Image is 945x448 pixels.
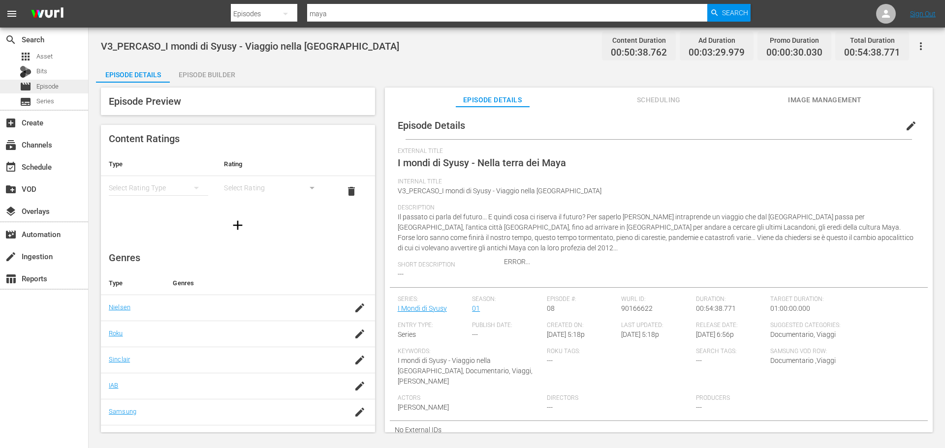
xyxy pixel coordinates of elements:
[689,47,745,59] span: 00:03:29.979
[36,96,54,106] span: Series
[5,161,17,173] span: Schedule
[96,63,170,87] div: Episode Details
[722,4,748,22] span: Search
[36,52,53,61] span: Asset
[689,33,745,47] div: Ad Duration
[96,63,170,83] button: Episode Details
[5,34,17,46] span: Search
[20,66,31,78] div: Bits
[766,47,822,59] span: 00:00:30.030
[5,251,17,263] span: Ingestion
[766,33,822,47] div: Promo Duration
[5,206,17,217] span: Overlays
[170,63,244,83] button: Episode Builder
[36,66,47,76] span: Bits
[5,117,17,129] span: Create
[844,33,900,47] div: Total Duration
[24,2,71,26] img: ans4CAIJ8jUAAAAAAAAAAAAAAAAAAAAAAAAgQb4GAAAAAAAAAAAAAAAAAAAAAAAAJMjXAAAAAAAAAAAAAAAAAAAAAAAAgAT5G...
[6,8,18,20] span: menu
[5,229,17,240] span: Automation
[20,96,31,108] span: Series
[611,33,667,47] div: Content Duration
[5,273,17,285] span: Reports
[96,83,938,440] div: ERROR...
[5,183,17,195] span: VOD
[707,4,751,22] button: Search
[910,10,936,18] a: Sign Out
[101,40,399,52] span: V3_PERCASO_I mondi di Syusy - Viaggio nella [GEOGRAPHIC_DATA]
[20,51,31,62] span: Asset
[20,81,31,92] span: Episode
[5,139,17,151] span: Channels
[844,47,900,59] span: 00:54:38.771
[36,82,59,91] span: Episode
[611,47,667,59] span: 00:50:38.762
[170,63,244,87] div: Episode Builder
